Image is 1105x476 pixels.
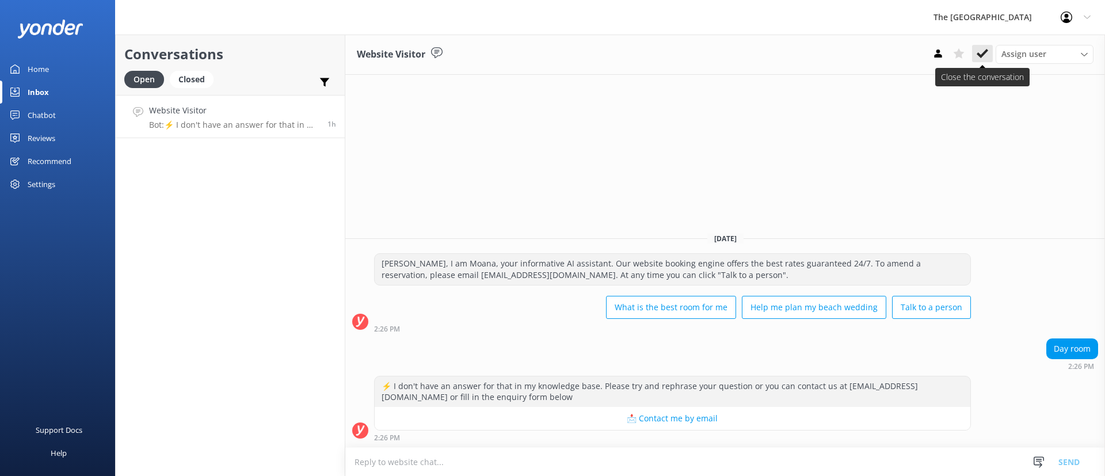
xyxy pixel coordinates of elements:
div: Support Docs [36,418,82,441]
button: 📩 Contact me by email [375,407,970,430]
a: Website VisitorBot:⚡ I don't have an answer for that in my knowledge base. Please try and rephras... [116,95,345,138]
button: Talk to a person [892,296,971,319]
h3: Website Visitor [357,47,425,62]
div: Reviews [28,127,55,150]
button: What is the best room for me [606,296,736,319]
div: Day room [1047,339,1098,359]
h4: Website Visitor [149,104,319,117]
span: Assign user [1001,48,1046,60]
div: Sep 14 2025 02:26pm (UTC -10:00) Pacific/Honolulu [1046,362,1098,370]
div: Assign User [996,45,1093,63]
a: Closed [170,73,219,85]
strong: 2:26 PM [1068,363,1094,370]
div: Chatbot [28,104,56,127]
div: [PERSON_NAME], I am Moana, your informative AI assistant. Our website booking engine offers the b... [375,254,970,284]
div: Sep 14 2025 02:26pm (UTC -10:00) Pacific/Honolulu [374,433,971,441]
div: Help [51,441,67,464]
div: Closed [170,71,214,88]
strong: 2:26 PM [374,435,400,441]
div: Recommend [28,150,71,173]
div: ⚡ I don't have an answer for that in my knowledge base. Please try and rephrase your question or ... [375,376,970,407]
button: Help me plan my beach wedding [742,296,886,319]
a: Open [124,73,170,85]
div: Home [28,58,49,81]
div: Open [124,71,164,88]
img: yonder-white-logo.png [17,20,83,39]
p: Bot: ⚡ I don't have an answer for that in my knowledge base. Please try and rephrase your questio... [149,120,319,130]
span: [DATE] [707,234,744,243]
div: Inbox [28,81,49,104]
h2: Conversations [124,43,336,65]
div: Settings [28,173,55,196]
span: Sep 14 2025 02:26pm (UTC -10:00) Pacific/Honolulu [327,119,336,129]
strong: 2:26 PM [374,326,400,333]
div: Sep 14 2025 02:26pm (UTC -10:00) Pacific/Honolulu [374,325,971,333]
